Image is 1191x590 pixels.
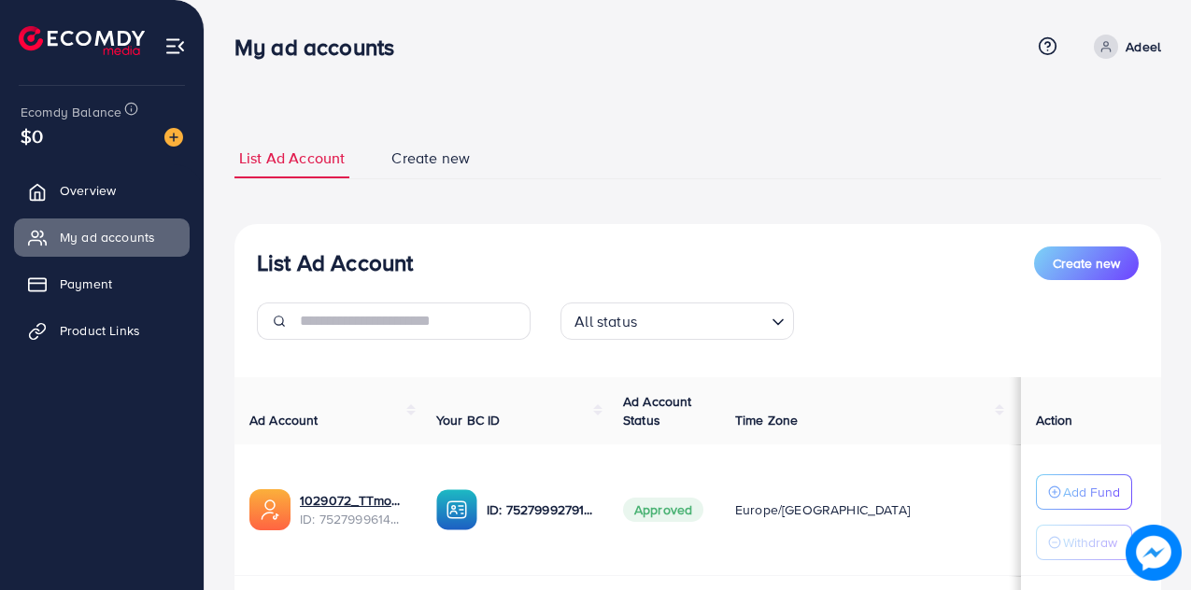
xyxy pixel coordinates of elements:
a: Product Links [14,312,190,349]
input: Search for option [643,304,764,335]
p: ID: 7527999279103574032 [487,499,593,521]
div: Search for option [560,302,794,340]
button: Withdraw [1036,525,1132,560]
h3: My ad accounts [234,34,409,61]
span: Europe/[GEOGRAPHIC_DATA] [735,500,910,519]
img: menu [164,35,186,57]
span: Ecomdy Balance [21,103,121,121]
span: My ad accounts [60,228,155,246]
img: logo [19,26,145,55]
span: Create new [391,147,470,169]
span: Time Zone [735,411,798,429]
span: Your BC ID [436,411,501,429]
span: All status [571,308,641,335]
a: Payment [14,265,190,302]
span: Approved [623,498,703,522]
span: Action [1036,411,1073,429]
img: image [1126,525,1182,581]
span: $0 [21,122,43,149]
button: Create new [1034,246,1139,280]
span: ID: 7527999614847467521 [300,510,406,528]
a: Adeel [1086,35,1161,59]
h3: List Ad Account [257,249,413,276]
span: Ad Account [249,411,319,429]
span: Create new [1053,254,1120,273]
span: Overview [60,181,116,200]
span: Payment [60,274,112,293]
p: Withdraw [1063,531,1117,554]
a: Overview [14,172,190,209]
a: 1029072_TTmonigrow_1752749004212 [300,491,406,510]
span: List Ad Account [239,147,345,169]
span: Product Links [60,321,140,340]
p: Adeel [1126,35,1161,58]
p: Add Fund [1063,481,1120,503]
div: <span class='underline'>1029072_TTmonigrow_1752749004212</span></br>7527999614847467521 [300,491,406,529]
a: My ad accounts [14,218,190,256]
img: ic-ads-acc.e4c84228.svg [249,489,291,530]
img: ic-ba-acc.ded83a64.svg [436,489,477,530]
span: Ad Account Status [623,392,692,429]
img: image [164,128,183,147]
button: Add Fund [1036,474,1132,510]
